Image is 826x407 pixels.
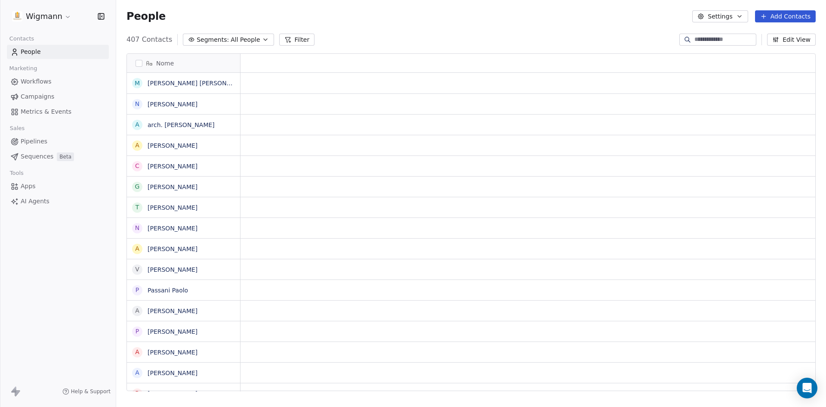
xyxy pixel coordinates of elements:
span: People [126,10,166,23]
a: [PERSON_NAME] [148,390,197,397]
span: Segments: [197,35,229,44]
div: P [136,327,139,336]
span: Contacts [6,32,38,45]
a: Workflows [7,75,109,89]
div: P [136,286,139,295]
a: arch. [PERSON_NAME] [148,121,215,128]
a: [PERSON_NAME] [148,225,197,232]
a: [PERSON_NAME] [148,101,197,108]
span: Marketing [6,62,41,75]
span: Help & Support [71,388,111,395]
a: Metrics & Events [7,105,109,119]
div: Open Intercom Messenger [797,378,817,398]
a: Apps [7,179,109,193]
div: T [136,203,139,212]
a: [PERSON_NAME] [148,370,197,376]
div: A [135,141,139,150]
span: Workflows [21,77,52,86]
a: Passani Paolo [148,287,188,294]
span: AI Agents [21,197,49,206]
div: C [135,162,139,171]
div: A [135,348,139,357]
img: 1630668995401.jpeg [12,11,22,22]
span: People [21,47,41,56]
div: grid [127,73,240,391]
span: 407 Contacts [126,34,172,45]
a: [PERSON_NAME] [PERSON_NAME] [148,80,250,87]
button: Filter [279,34,315,46]
a: [PERSON_NAME] [148,204,197,211]
a: [PERSON_NAME] [148,142,197,149]
div: a [135,120,139,129]
div: M [135,79,140,88]
span: Nome [156,59,174,68]
span: Metrics & Events [21,107,71,116]
span: Campaigns [21,92,54,101]
button: Wigmann [10,9,73,24]
span: Sequences [21,152,53,161]
div: A [135,306,139,315]
span: Pipelines [21,137,47,146]
a: [PERSON_NAME] [148,245,197,252]
a: [PERSON_NAME] [148,183,197,190]
a: AI Agents [7,194,109,208]
button: Edit View [767,34,816,46]
a: Campaigns [7,90,109,104]
div: A [135,244,139,253]
a: [PERSON_NAME] [148,328,197,335]
span: Tools [6,167,27,180]
button: Settings [692,10,748,22]
div: A [135,368,139,377]
a: Pipelines [7,134,109,149]
div: N [135,99,139,109]
a: [PERSON_NAME] [148,163,197,170]
span: Wigmann [26,11,62,22]
div: N [135,224,139,233]
span: Apps [21,182,36,191]
a: [PERSON_NAME] [148,266,197,273]
span: Sales [6,122,28,135]
div: G [135,182,140,191]
div: V [135,265,139,274]
a: People [7,45,109,59]
button: Add Contacts [755,10,816,22]
span: Beta [57,152,74,161]
span: All People [231,35,260,44]
a: Help & Support [62,388,111,395]
a: [PERSON_NAME] [148,349,197,356]
a: [PERSON_NAME] [148,308,197,314]
div: Nome [127,54,240,72]
div: R [135,389,139,398]
a: SequencesBeta [7,149,109,164]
